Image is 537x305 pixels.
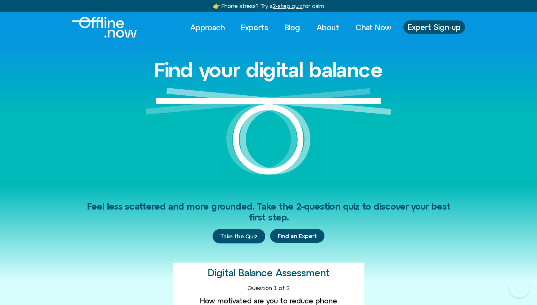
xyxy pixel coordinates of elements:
[72,17,126,38] div: Logo
[311,20,345,34] a: About
[270,229,324,244] div: Find an Expert
[213,3,324,9] a: 👉 Phone stress? Try a2-step quizfor calm
[208,268,330,278] h2: Digital Balance Assessment
[509,277,529,297] iframe: Botpress
[279,20,306,34] a: Blog
[146,88,391,185] img: Graphic of a white circle with a white line balancing on top to represent balance.
[273,3,303,9] u: 2-step quiz
[213,229,265,244] a: Take the Quiz
[154,59,383,81] h1: Find your digital balance
[270,229,324,243] a: Find an Expert
[278,233,317,239] span: Find an Expert
[220,233,258,240] span: Take the Quiz
[184,20,230,34] a: Approach
[178,285,359,292] div: Question 1 of 2
[87,201,450,222] span: Feel less scattered and more grounded. Take the 2-question quiz to discover your best first step.
[184,20,397,34] nav: Menu
[72,17,137,38] img: Offline.Now logo in white. Text of the words offline.now with a line going through the "O"
[403,20,465,34] a: Expert Sign-up
[350,20,397,34] a: Chat Now
[235,20,274,34] a: Experts
[408,23,461,31] span: Expert Sign-up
